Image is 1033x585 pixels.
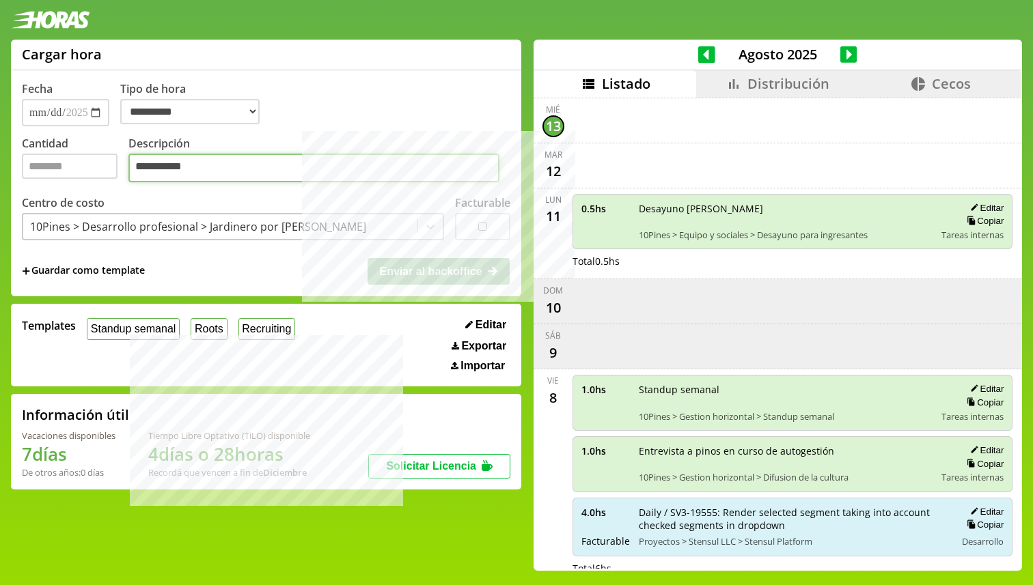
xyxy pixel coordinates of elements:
[543,285,563,296] div: dom
[581,506,629,519] span: 4.0 hs
[639,444,933,457] span: Entrevista a pinos en curso de autogestión
[22,45,102,63] h1: Cargar hora
[715,45,840,63] span: Agosto 2025
[22,442,115,466] h1: 7 días
[542,115,564,137] div: 13
[148,466,310,479] div: Recordá que vencen a fin de
[542,296,564,318] div: 10
[22,318,76,333] span: Templates
[547,375,559,386] div: vie
[963,215,1004,227] button: Copiar
[581,444,629,457] span: 1.0 hs
[581,202,629,215] span: 0.5 hs
[191,318,227,339] button: Roots
[966,444,1004,456] button: Editar
[941,229,1004,241] span: Tareas internas
[238,318,296,339] button: Recruiting
[573,562,1013,575] div: Total 6 hs
[573,255,1013,268] div: Total 0.5 hs
[476,319,506,331] span: Editar
[460,360,505,372] span: Importar
[263,466,307,479] b: Diciembre
[461,340,506,352] span: Exportar
[602,74,650,93] span: Listado
[963,458,1004,470] button: Copiar
[542,205,564,227] div: 11
[963,397,1004,408] button: Copiar
[11,11,90,29] img: logotipo
[22,263,145,279] span: +Guardar como template
[963,519,1004,530] button: Copiar
[581,383,629,396] span: 1.0 hs
[639,202,933,215] span: Desayuno [PERSON_NAME]
[545,149,562,160] div: mar
[639,410,933,423] span: 10Pines > Gestion horizontal > Standup semanal
[747,74,829,93] span: Distribución
[966,383,1004,395] button: Editar
[22,263,30,279] span: +
[966,506,1004,517] button: Editar
[22,429,115,442] div: Vacaciones disponibles
[447,339,510,353] button: Exportar
[545,330,561,341] div: sáb
[455,195,510,210] label: Facturable
[962,535,1004,547] span: Desarrollo
[542,160,564,182] div: 12
[542,341,564,363] div: 9
[30,219,366,234] div: 10Pines > Desarrollo profesional > Jardinero por [PERSON_NAME]
[128,136,510,186] label: Descripción
[534,98,1022,569] div: scrollable content
[386,460,476,472] span: Solicitar Licencia
[22,154,118,179] input: Cantidad
[22,136,128,186] label: Cantidad
[639,535,947,547] span: Proyectos > Stensul LLC > Stensul Platform
[639,229,933,241] span: 10Pines > Equipo y sociales > Desayuno para ingresantes
[148,429,310,442] div: Tiempo Libre Optativo (TiLO) disponible
[22,81,53,96] label: Fecha
[22,195,105,210] label: Centro de costo
[120,81,271,126] label: Tipo de hora
[22,405,129,424] h2: Información útil
[87,318,180,339] button: Standup semanal
[368,454,510,479] button: Solicitar Licencia
[120,99,260,124] select: Tipo de hora
[639,383,933,396] span: Standup semanal
[581,534,629,547] span: Facturable
[639,471,933,483] span: 10Pines > Gestion horizontal > Difusion de la cultura
[542,386,564,408] div: 8
[461,318,510,332] button: Editar
[966,202,1004,214] button: Editar
[941,410,1004,423] span: Tareas internas
[546,104,560,115] div: mié
[941,471,1004,483] span: Tareas internas
[148,442,310,466] h1: 4 días o 28 horas
[545,194,562,205] div: lun
[128,154,499,182] textarea: Descripción
[639,506,947,532] span: Daily / SV3-19555: Render selected segment taking into account checked segments in dropdown
[932,74,971,93] span: Cecos
[22,466,115,479] div: De otros años: 0 días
